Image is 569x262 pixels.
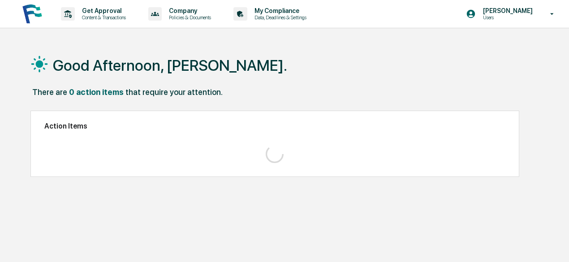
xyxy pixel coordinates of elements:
[162,7,216,14] p: Company
[32,87,67,97] div: There are
[75,14,130,21] p: Content & Transactions
[69,87,124,97] div: 0 action items
[247,7,311,14] p: My Compliance
[125,87,223,97] div: that require your attention.
[75,7,130,14] p: Get Approval
[22,3,43,25] img: logo
[476,7,537,14] p: [PERSON_NAME]
[44,122,505,130] h2: Action Items
[476,14,537,21] p: Users
[53,56,287,74] h1: Good Afternoon, [PERSON_NAME].
[247,14,311,21] p: Data, Deadlines & Settings
[162,14,216,21] p: Policies & Documents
